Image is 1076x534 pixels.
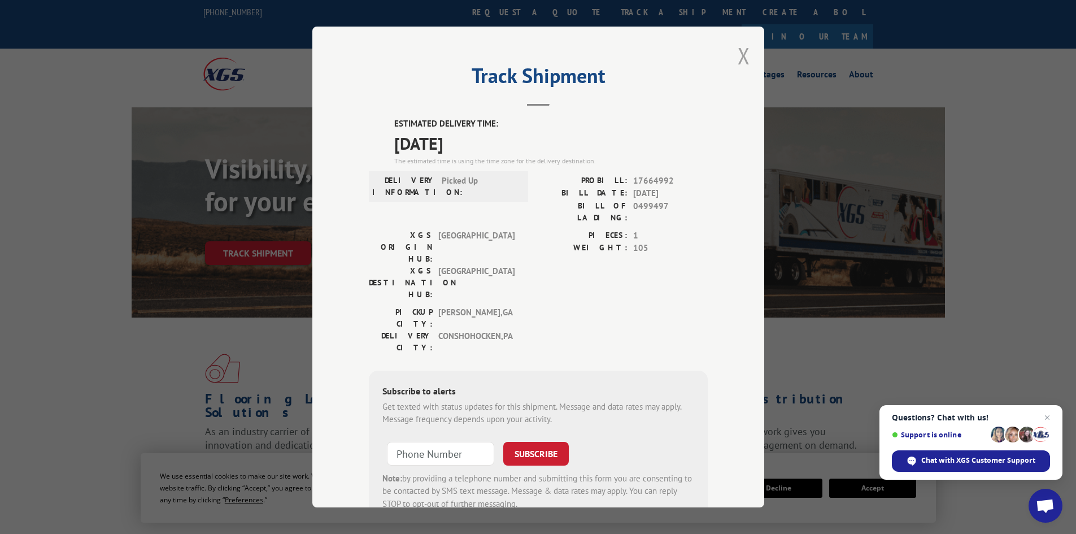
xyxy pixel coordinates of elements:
[394,131,708,156] span: [DATE]
[382,384,694,401] div: Subscribe to alerts
[438,229,515,265] span: [GEOGRAPHIC_DATA]
[438,330,515,354] span: CONSHOHOCKEN , PA
[633,200,708,224] span: 0499497
[382,473,402,484] strong: Note:
[633,242,708,255] span: 105
[1029,489,1062,523] div: Open chat
[503,442,569,466] button: SUBSCRIBE
[738,41,750,71] button: Close modal
[369,330,433,354] label: DELIVERY CITY:
[538,229,628,242] label: PIECES:
[369,306,433,330] label: PICKUP CITY:
[369,229,433,265] label: XGS ORIGIN HUB:
[442,175,518,198] span: Picked Up
[387,442,494,466] input: Phone Number
[538,200,628,224] label: BILL OF LADING:
[382,401,694,426] div: Get texted with status updates for this shipment. Message and data rates may apply. Message frequ...
[633,187,708,200] span: [DATE]
[394,118,708,131] label: ESTIMATED DELIVERY TIME:
[538,242,628,255] label: WEIGHT:
[438,306,515,330] span: [PERSON_NAME] , GA
[1040,411,1054,424] span: Close chat
[382,472,694,511] div: by providing a telephone number and submitting this form you are consenting to be contacted by SM...
[538,187,628,200] label: BILL DATE:
[394,156,708,166] div: The estimated time is using the time zone for the delivery destination.
[372,175,436,198] label: DELIVERY INFORMATION:
[438,265,515,301] span: [GEOGRAPHIC_DATA]
[892,413,1050,422] span: Questions? Chat with us!
[538,175,628,188] label: PROBILL:
[633,175,708,188] span: 17664992
[633,229,708,242] span: 1
[369,265,433,301] label: XGS DESTINATION HUB:
[921,455,1035,466] span: Chat with XGS Customer Support
[892,450,1050,472] div: Chat with XGS Customer Support
[892,431,987,439] span: Support is online
[369,68,708,89] h2: Track Shipment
